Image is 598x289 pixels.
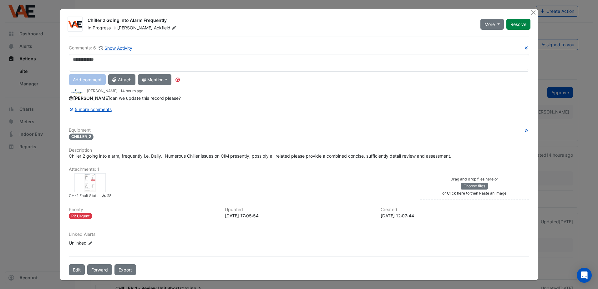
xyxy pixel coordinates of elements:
[99,44,133,52] button: Show Activity
[69,148,529,153] h6: Description
[69,232,529,237] h6: Linked Alerts
[450,177,498,181] small: Drag and drop files here or
[530,9,537,16] button: Close
[225,207,373,212] h6: Updated
[114,264,136,275] a: Export
[69,88,84,95] img: Precision Group
[108,74,135,85] button: Attach
[69,153,451,159] span: Chiller 2 going into alarm, frequently i.e. Daily. Numerous Chiller issues on CIM presently, poss...
[101,193,106,200] a: Download
[69,193,100,200] small: CH-2 Fault Status in Fault.png
[69,128,529,133] h6: Equipment
[69,240,144,246] div: Unlinked
[88,17,473,25] div: Chiller 2 Going into Alarm Frequently
[88,25,111,30] span: In Progress
[106,193,111,200] a: Copy link to clipboard
[69,264,85,275] button: Edit
[68,21,82,28] img: VAE Group
[69,134,94,140] span: CHILLER_2
[87,88,143,94] small: [PERSON_NAME] -
[506,19,530,30] button: Resolve
[120,89,143,93] span: 2025-10-13 17:05:54
[381,212,529,219] div: [DATE] 12:07:44
[381,207,529,212] h6: Created
[69,95,110,101] span: mclaydon@vaegroup.com.au [VAE Group]
[87,264,112,275] button: Forward
[69,104,112,115] button: 5 more comments
[225,212,373,219] div: [DATE] 17:05:54
[484,21,495,28] span: More
[461,183,488,190] button: Choose files
[88,241,93,246] fa-icon: Edit Linked Alerts
[138,74,171,85] button: @ Mention
[112,25,116,30] span: ->
[480,19,504,30] button: More
[69,213,92,219] div: P2 Urgent
[69,207,217,212] h6: Priority
[69,44,133,52] div: Comments: 6
[74,173,106,192] div: CH-2 Fault Status in Fault.png
[69,95,181,101] span: can we update this record please?
[117,25,153,30] span: [PERSON_NAME]
[69,167,529,172] h6: Attachments: 1
[442,191,506,195] small: or Click here to then Paste an image
[577,268,592,283] div: Open Intercom Messenger
[154,25,178,31] span: Ackfield
[175,77,180,83] div: Tooltip anchor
